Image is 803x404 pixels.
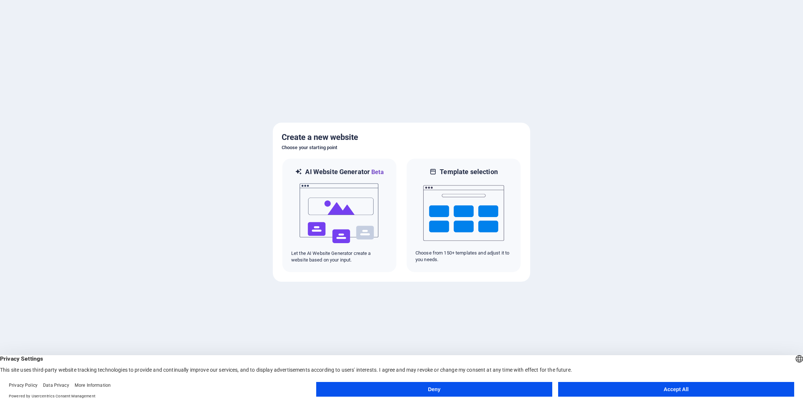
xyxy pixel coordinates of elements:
[406,158,521,273] div: Template selectionChoose from 150+ templates and adjust it to you needs.
[415,250,512,263] p: Choose from 150+ templates and adjust it to you needs.
[282,143,521,152] h6: Choose your starting point
[282,158,397,273] div: AI Website GeneratorBetaaiLet the AI Website Generator create a website based on your input.
[282,131,521,143] h5: Create a new website
[299,177,380,250] img: ai
[370,169,384,176] span: Beta
[291,250,388,263] p: Let the AI Website Generator create a website based on your input.
[305,167,383,177] h6: AI Website Generator
[440,167,497,176] h6: Template selection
